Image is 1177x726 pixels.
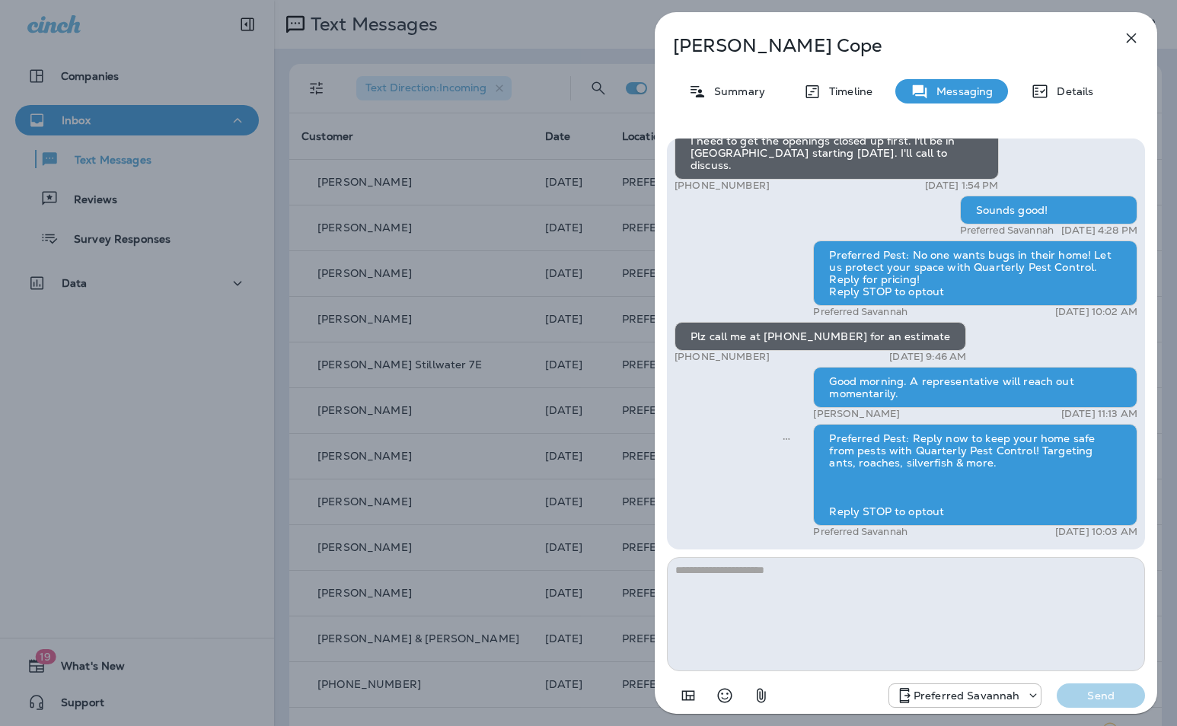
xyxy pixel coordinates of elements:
[914,689,1020,702] p: Preferred Savannah
[813,306,907,318] p: Preferred Savannah
[813,367,1137,408] div: Good morning. A representative will reach out momentarily.
[1055,306,1137,318] p: [DATE] 10:02 AM
[673,35,1089,56] p: [PERSON_NAME] Cope
[1061,408,1137,420] p: [DATE] 11:13 AM
[813,240,1137,306] div: Preferred Pest: No one wants bugs in their home! Let us protect your space with Quarterly Pest Co...
[821,85,872,97] p: Timeline
[813,408,900,420] p: [PERSON_NAME]
[1055,526,1137,538] p: [DATE] 10:03 AM
[1061,224,1137,237] p: [DATE] 4:28 PM
[929,85,993,97] p: Messaging
[707,85,765,97] p: Summary
[925,180,999,192] p: [DATE] 1:54 PM
[675,180,770,192] p: [PHONE_NUMBER]
[710,680,740,711] button: Select an emoji
[1049,85,1093,97] p: Details
[889,351,966,363] p: [DATE] 9:46 AM
[889,686,1041,705] div: +1 (912) 461-3419
[960,196,1138,224] div: Sounds good!
[813,424,1137,526] div: Preferred Pest: Reply now to keep your home safe from pests with Quarterly Pest Control! Targetin...
[675,322,966,351] div: Plz call me at [PHONE_NUMBER] for an estimate
[813,526,907,538] p: Preferred Savannah
[783,431,790,444] span: Sent
[960,224,1054,237] p: Preferred Savannah
[675,126,999,180] div: I need to get the openings closed up first. I'll be in [GEOGRAPHIC_DATA] starting [DATE]. I'll ca...
[673,680,703,711] button: Add in a premade template
[675,351,770,363] p: [PHONE_NUMBER]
